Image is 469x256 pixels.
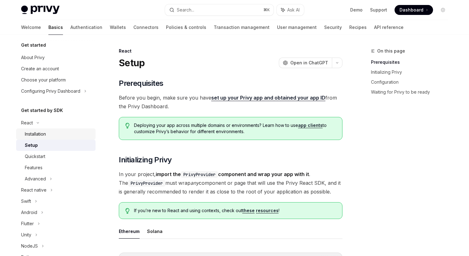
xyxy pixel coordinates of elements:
a: About Privy [16,52,96,63]
a: resources [256,208,279,213]
div: Search... [177,6,194,14]
span: If you’re new to React and using contexts, check out ! [134,207,336,214]
button: Open in ChatGPT [279,58,332,68]
span: Dashboard [400,7,423,13]
a: Connectors [133,20,159,35]
a: Authentication [70,20,102,35]
span: On this page [377,47,405,55]
div: Quickstart [25,153,45,160]
em: any [190,180,199,186]
span: Ask AI [287,7,300,13]
span: Deploying your app across multiple domains or environments? Learn how to use to customize Privy’s... [134,122,336,135]
a: Prerequisites [371,57,453,67]
div: About Privy [21,54,45,61]
div: NodeJS [21,242,38,250]
a: Create an account [16,63,96,74]
a: Configuration [371,77,453,87]
div: Advanced [25,175,46,183]
strong: import the component and wrap your app with it [156,171,309,177]
a: these [242,208,255,213]
a: Features [16,162,96,173]
a: Basics [48,20,63,35]
button: Ask AI [277,4,304,16]
a: Demo [350,7,363,13]
div: Flutter [21,220,34,227]
div: Create an account [21,65,59,72]
a: API reference [374,20,404,35]
span: Prerequisites [119,78,163,88]
div: React [119,48,342,54]
a: Recipes [349,20,367,35]
a: Dashboard [395,5,433,15]
code: PrivyProvider [128,180,165,187]
div: Features [25,164,42,171]
a: Wallets [110,20,126,35]
a: Setup [16,140,96,151]
img: light logo [21,6,60,14]
div: Unity [21,231,31,239]
div: React [21,119,33,127]
a: Welcome [21,20,41,35]
span: Open in ChatGPT [290,60,328,66]
button: Search...⌘K [165,4,274,16]
button: Toggle dark mode [438,5,448,15]
code: PrivyProvider [181,171,218,178]
div: Setup [25,142,38,149]
span: ⌘ K [263,7,270,12]
a: Quickstart [16,151,96,162]
svg: Tip [125,208,130,214]
span: Initializing Privy [119,155,172,165]
h5: Get started [21,41,46,49]
a: Policies & controls [166,20,206,35]
a: Choose your platform [16,74,96,86]
div: Android [21,209,37,216]
button: Solana [147,224,163,239]
a: Transaction management [214,20,270,35]
a: app clients [298,123,323,128]
span: In your project, . The must wrap component or page that will use the Privy React SDK, and it is g... [119,170,342,196]
div: Choose your platform [21,76,66,84]
a: Support [370,7,387,13]
svg: Tip [125,123,130,128]
a: User management [277,20,317,35]
a: Installation [16,128,96,140]
div: Installation [25,130,46,138]
a: Security [324,20,342,35]
span: Before you begin, make sure you have from the Privy Dashboard. [119,93,342,111]
a: Waiting for Privy to be ready [371,87,453,97]
h5: Get started by SDK [21,107,63,114]
div: Swift [21,198,31,205]
a: Initializing Privy [371,67,453,77]
button: Ethereum [119,224,140,239]
a: set up your Privy app and obtained your app ID [211,95,325,101]
div: Configuring Privy Dashboard [21,87,80,95]
h1: Setup [119,57,145,68]
div: React native [21,186,47,194]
